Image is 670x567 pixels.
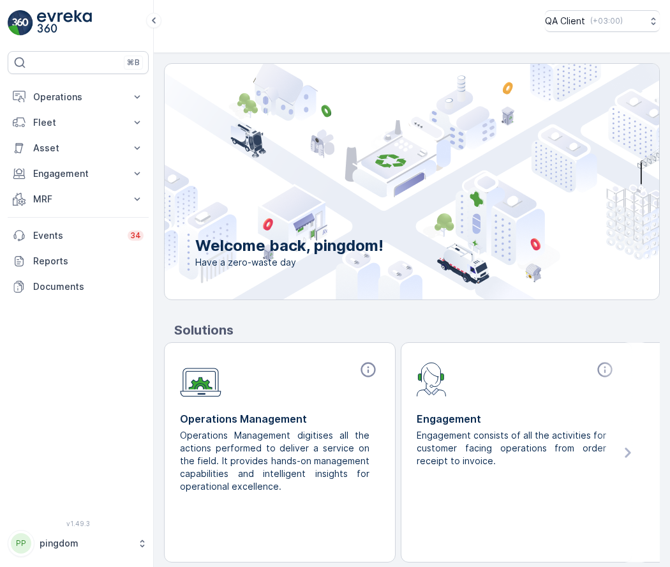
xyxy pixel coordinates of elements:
[180,429,369,493] p: Operations Management digitises all the actions performed to deliver a service on the field. It p...
[417,429,606,467] p: Engagement consists of all the activities for customer facing operations from order receipt to in...
[8,223,149,248] a: Events34
[195,256,383,269] span: Have a zero-waste day
[8,84,149,110] button: Operations
[33,167,123,180] p: Engagement
[11,533,31,554] div: PP
[180,411,380,427] p: Operations Management
[8,248,149,274] a: Reports
[195,236,383,256] p: Welcome back, pingdom!
[8,530,149,557] button: PPpingdom
[590,16,623,26] p: ( +03:00 )
[8,520,149,527] span: v 1.49.3
[33,255,144,268] p: Reports
[127,57,140,68] p: ⌘B
[180,361,221,397] img: module-icon
[545,10,660,32] button: QA Client(+03:00)
[37,10,92,36] img: logo_light-DOdMpM7g.png
[33,193,123,206] p: MRF
[8,135,149,161] button: Asset
[33,229,120,242] p: Events
[33,91,123,103] p: Operations
[8,110,149,135] button: Fleet
[33,280,144,293] p: Documents
[417,411,616,427] p: Engagement
[40,537,131,550] p: pingdom
[8,161,149,186] button: Engagement
[33,142,123,155] p: Asset
[33,116,123,129] p: Fleet
[8,186,149,212] button: MRF
[130,231,141,241] p: 34
[107,64,659,299] img: city illustration
[8,274,149,299] a: Documents
[174,321,660,340] p: Solutions
[8,10,33,36] img: logo
[545,15,585,27] p: QA Client
[417,361,447,397] img: module-icon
